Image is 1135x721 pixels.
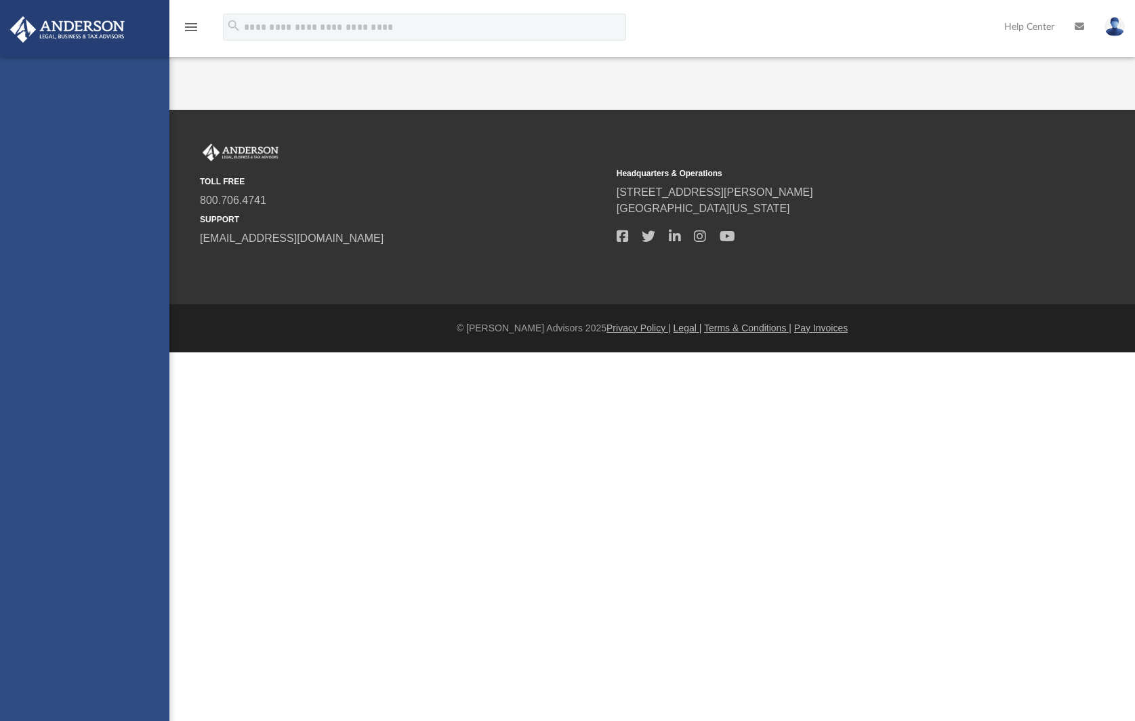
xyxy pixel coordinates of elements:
a: [EMAIL_ADDRESS][DOMAIN_NAME] [200,232,384,244]
a: Privacy Policy | [606,323,671,333]
img: User Pic [1105,17,1125,37]
img: Anderson Advisors Platinum Portal [200,144,281,161]
i: menu [183,19,199,35]
a: Terms & Conditions | [704,323,791,333]
a: 800.706.4741 [200,194,266,206]
small: Headquarters & Operations [617,167,1024,180]
a: [GEOGRAPHIC_DATA][US_STATE] [617,203,790,214]
small: SUPPORT [200,213,607,226]
div: © [PERSON_NAME] Advisors 2025 [169,321,1135,335]
img: Anderson Advisors Platinum Portal [6,16,129,43]
a: Pay Invoices [794,323,848,333]
small: TOLL FREE [200,176,607,188]
i: search [226,18,241,33]
a: [STREET_ADDRESS][PERSON_NAME] [617,186,813,198]
a: Legal | [674,323,702,333]
a: menu [183,26,199,35]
